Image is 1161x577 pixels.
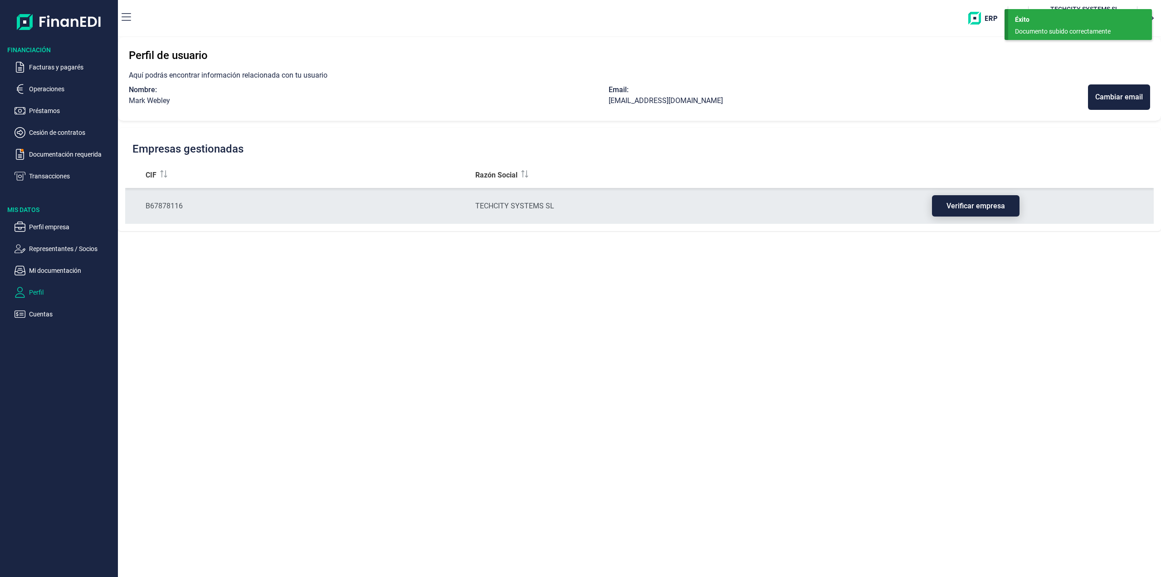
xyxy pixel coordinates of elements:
button: Cuentas [15,309,114,320]
img: erp [968,12,1004,25]
div: Éxito [1015,15,1145,25]
div: Documento subido correctamente [1015,27,1138,36]
div: Cambiar email [1095,92,1143,103]
p: Operaciones [29,84,114,94]
p: Cesión de contratos [29,127,114,138]
p: Facturas y pagarés [29,62,114,73]
div: Mark Webley [129,95,609,106]
button: Cesión de contratos [15,127,114,138]
h3: Perfil de usuario [129,48,1150,63]
p: Mi documentación [29,265,114,276]
button: Facturas y pagarés [15,62,114,73]
button: Verificar empresa [932,195,1020,217]
div: TECHCITY SYSTEMS SL [475,201,804,212]
p: Transacciones [29,171,114,182]
div: Nombre: [129,84,609,95]
span: CIF [146,170,156,181]
button: Perfil empresa [15,222,114,232]
div: B67878116 [146,201,461,212]
p: Documentación requerida [29,149,114,160]
button: Préstamos [15,105,114,116]
h3: TECHCITY SYSTEMS SL [1050,5,1119,14]
button: Perfil [15,287,114,298]
button: Transacciones [15,171,114,182]
button: Mi documentación [15,265,114,276]
h2: Empresas gestionadas [132,143,244,155]
p: Perfil [29,287,114,298]
div: [EMAIL_ADDRESS][DOMAIN_NAME] [609,95,1088,106]
img: Logo de aplicación [17,7,102,36]
button: TETECHCITY SYSTEMS SLMark Webley(B67878116) [1032,5,1133,32]
button: Representantes / Socios [15,243,114,254]
p: Cuentas [29,309,114,320]
span: Razón Social [475,170,517,181]
button: Operaciones [15,84,114,94]
p: Perfil empresa [29,222,114,232]
button: Documentación requerida [15,149,114,160]
p: Aquí podrás encontrar información relacionada con tu usuario [129,70,1150,81]
div: Email: [609,84,1088,95]
p: Representantes / Socios [29,243,114,254]
p: Préstamos [29,105,114,116]
span: Verificar empresa [946,202,1005,209]
button: Cambiar email [1088,84,1150,110]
